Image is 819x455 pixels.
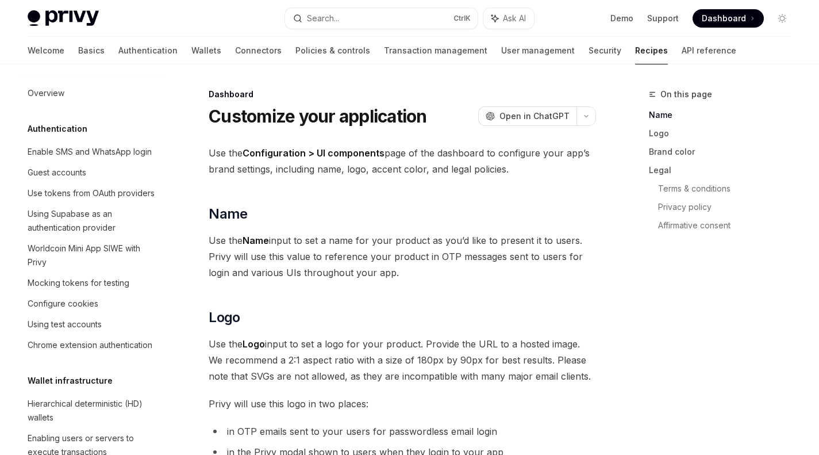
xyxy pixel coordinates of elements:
a: Welcome [28,37,64,64]
span: Open in ChatGPT [499,110,570,122]
span: On this page [660,87,712,101]
button: Search...CtrlK [285,8,477,29]
span: Ask AI [503,13,526,24]
div: Mocking tokens for testing [28,276,129,290]
div: Overview [28,86,64,100]
span: Name [209,205,248,223]
a: Using Supabase as an authentication provider [18,204,166,238]
div: Guest accounts [28,166,86,179]
button: Toggle dark mode [773,9,791,28]
a: Connectors [235,37,282,64]
img: light logo [28,10,99,26]
button: Open in ChatGPT [478,106,576,126]
a: Transaction management [384,37,487,64]
h5: Authentication [28,122,87,136]
a: Use tokens from OAuth providers [18,183,166,204]
a: Hierarchical deterministic (HD) wallets [18,393,166,428]
strong: Configuration > UI components [243,147,384,159]
div: Worldcoin Mini App SIWE with Privy [28,242,159,269]
a: Configure cookies [18,293,166,314]
strong: Name [243,235,269,246]
a: Name [649,106,801,124]
span: Use the page of the dashboard to configure your app’s brand settings, including name, logo, accen... [209,145,596,177]
div: Configure cookies [28,297,98,311]
a: Authentication [118,37,178,64]
strong: Logo [243,338,265,350]
span: Use the input to set a name for your product as you’d like to present it to users. Privy will use... [209,232,596,281]
span: Privy will use this logo in two places: [209,396,596,412]
a: Support [647,13,679,24]
a: Guest accounts [18,162,166,183]
a: Legal [649,161,801,179]
div: Dashboard [209,89,596,100]
a: Basics [78,37,105,64]
div: Search... [307,12,339,25]
div: Use tokens from OAuth providers [28,186,155,200]
a: Worldcoin Mini App SIWE with Privy [18,238,166,273]
a: Enable SMS and WhatsApp login [18,142,166,162]
a: Dashboard [693,9,764,28]
a: Recipes [635,37,668,64]
span: Ctrl K [453,14,471,23]
span: Use the input to set a logo for your product. Provide the URL to a hosted image. We recommend a 2... [209,336,596,384]
a: Security [589,37,621,64]
a: Using test accounts [18,314,166,335]
div: Hierarchical deterministic (HD) wallets [28,397,159,425]
a: Terms & conditions [658,179,801,198]
a: User management [501,37,575,64]
a: Demo [610,13,633,24]
a: Affirmative consent [658,216,801,235]
a: Overview [18,83,166,104]
button: Ask AI [483,8,534,29]
a: Logo [649,124,801,143]
span: Logo [209,308,240,327]
a: Wallets [191,37,221,64]
li: in OTP emails sent to your users for passwordless email login [209,423,596,439]
h1: Customize your application [209,106,427,127]
div: Using test accounts [28,318,102,331]
div: Enable SMS and WhatsApp login [28,145,152,159]
a: Brand color [649,143,801,161]
a: Policies & controls [295,37,370,64]
a: Chrome extension authentication [18,335,166,355]
a: Privacy policy [658,198,801,216]
h5: Wallet infrastructure [28,374,113,388]
div: Using Supabase as an authentication provider [28,207,159,235]
div: Chrome extension authentication [28,338,152,352]
a: API reference [682,37,736,64]
span: Dashboard [702,13,746,24]
a: Mocking tokens for testing [18,273,166,293]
